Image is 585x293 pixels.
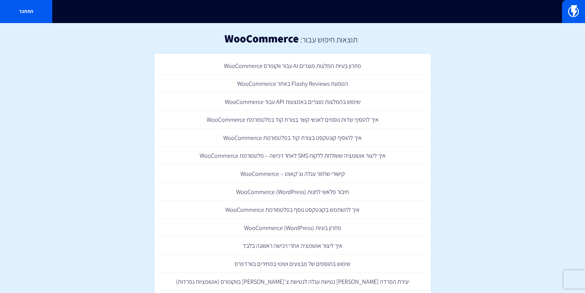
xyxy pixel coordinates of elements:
h2: תוצאות חיפוש עבור: [299,35,357,44]
a: פתרון בעיות (WooCommerce (WordPress [158,219,428,237]
a: יצירת הפרדה [PERSON_NAME] נטישת עגלה לנטישת צ'[PERSON_NAME] בווקומרס (אוטומציות נפרדות) [158,273,428,291]
a: חיבור פלאשי לחנות (WooCommerce (WordPress [158,183,428,201]
a: קישורי שחזור עגלה וצ'קאווט – WooCommerce [158,165,428,183]
a: שימוש בתוספים של מבצעים ושינוי במחירים בוורדפרס [158,255,428,273]
a: איך להשתמש בקונטקסט נוסף בפלטפורמת WooCommerce [158,201,428,219]
a: שימוש בהמלצות מוצרים באמצעות API עבור WooCommerce [158,93,428,111]
a: פתרון בעיות המלצות מוצרים AI עבור ווקומרס WooCommerce [158,57,428,75]
a: איך להוסיף קונטקסט בצורת קוד בפלטפורמת WooCommerce [158,129,428,147]
a: איך ליצור אוטומציה אחרי רכישה ראשונה בלבד [158,237,428,255]
a: הטמעת Flashy Reviews באתר WooCommerce [158,75,428,93]
a: איך להוסיף שדות נוספים לאנשי קשר בצורת קוד בפלטפורמת WooCommerce [158,111,428,129]
a: איך ליצור אוטומציה ששולחת ללקוח SMS לאחר רכישה – פלטפורמת WooCommerce [158,147,428,165]
h1: WooCommerce [224,32,299,45]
